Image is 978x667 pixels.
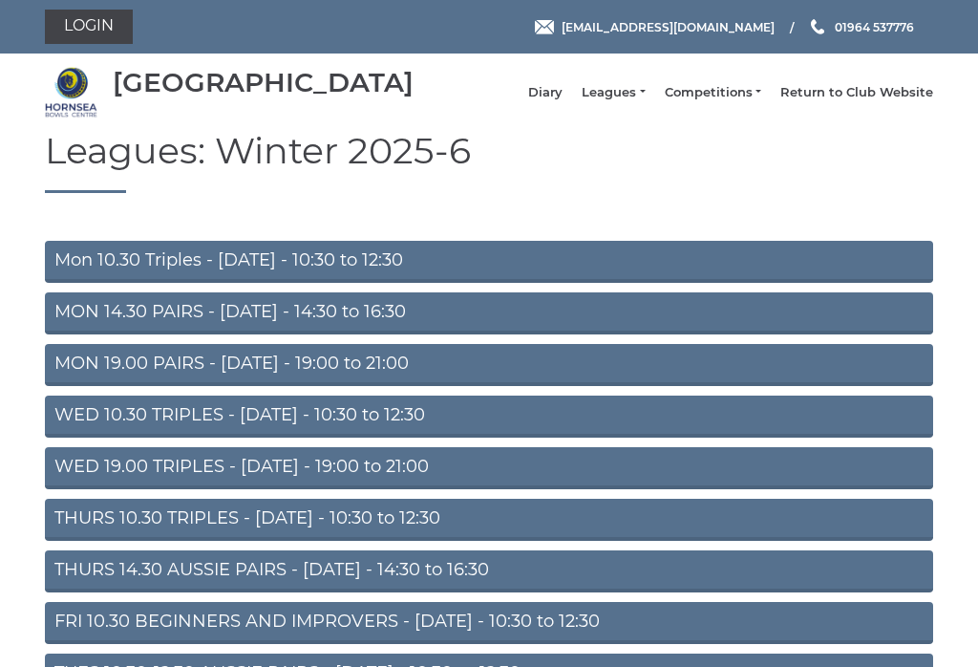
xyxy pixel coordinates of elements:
img: Hornsea Bowls Centre [45,66,97,118]
a: MON 14.30 PAIRS - [DATE] - 14:30 to 16:30 [45,292,933,334]
a: FRI 10.30 BEGINNERS AND IMPROVERS - [DATE] - 10:30 to 12:30 [45,602,933,644]
a: Email [EMAIL_ADDRESS][DOMAIN_NAME] [535,18,775,36]
a: Login [45,10,133,44]
a: WED 10.30 TRIPLES - [DATE] - 10:30 to 12:30 [45,396,933,438]
span: [EMAIL_ADDRESS][DOMAIN_NAME] [562,19,775,33]
img: Email [535,20,554,34]
a: MON 19.00 PAIRS - [DATE] - 19:00 to 21:00 [45,344,933,386]
a: Competitions [665,84,761,101]
a: Return to Club Website [780,84,933,101]
a: THURS 14.30 AUSSIE PAIRS - [DATE] - 14:30 to 16:30 [45,550,933,592]
a: THURS 10.30 TRIPLES - [DATE] - 10:30 to 12:30 [45,499,933,541]
h1: Leagues: Winter 2025-6 [45,131,933,193]
a: Mon 10.30 Triples - [DATE] - 10:30 to 12:30 [45,241,933,283]
a: Leagues [582,84,645,101]
a: Diary [528,84,563,101]
span: 01964 537776 [835,19,914,33]
a: WED 19.00 TRIPLES - [DATE] - 19:00 to 21:00 [45,447,933,489]
a: Phone us 01964 537776 [808,18,914,36]
div: [GEOGRAPHIC_DATA] [113,68,414,97]
img: Phone us [811,19,824,34]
